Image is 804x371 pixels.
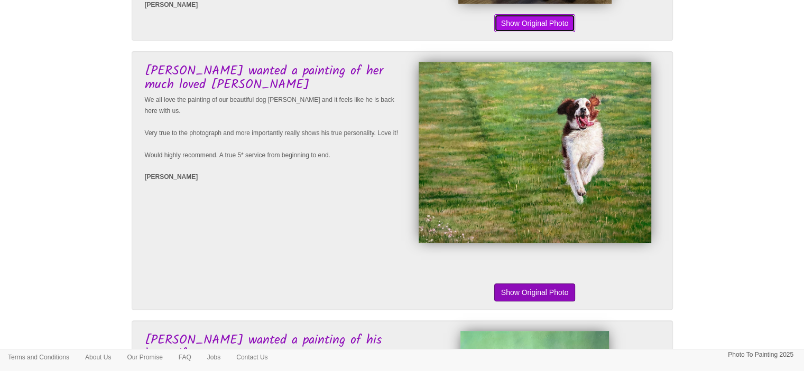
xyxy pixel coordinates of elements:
[145,1,198,8] strong: [PERSON_NAME]
[728,349,793,360] p: Photo To Painting 2025
[145,94,400,161] p: We all love the painting of our beautiful dog [PERSON_NAME] and it feels like he is back here wit...
[145,334,400,362] h3: [PERSON_NAME] wanted a painting of his late wife
[419,62,651,243] img: Pam Duggan's Finished Painting
[494,14,576,32] button: Show Original Photo
[199,349,228,365] a: Jobs
[494,283,576,301] button: Show Original Photo
[119,349,170,365] a: Our Promise
[77,349,119,365] a: About Us
[171,349,199,365] a: FAQ
[145,64,400,92] h3: [PERSON_NAME] wanted a painting of her much loved [PERSON_NAME]
[145,173,198,180] strong: [PERSON_NAME]
[228,349,275,365] a: Contact Us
